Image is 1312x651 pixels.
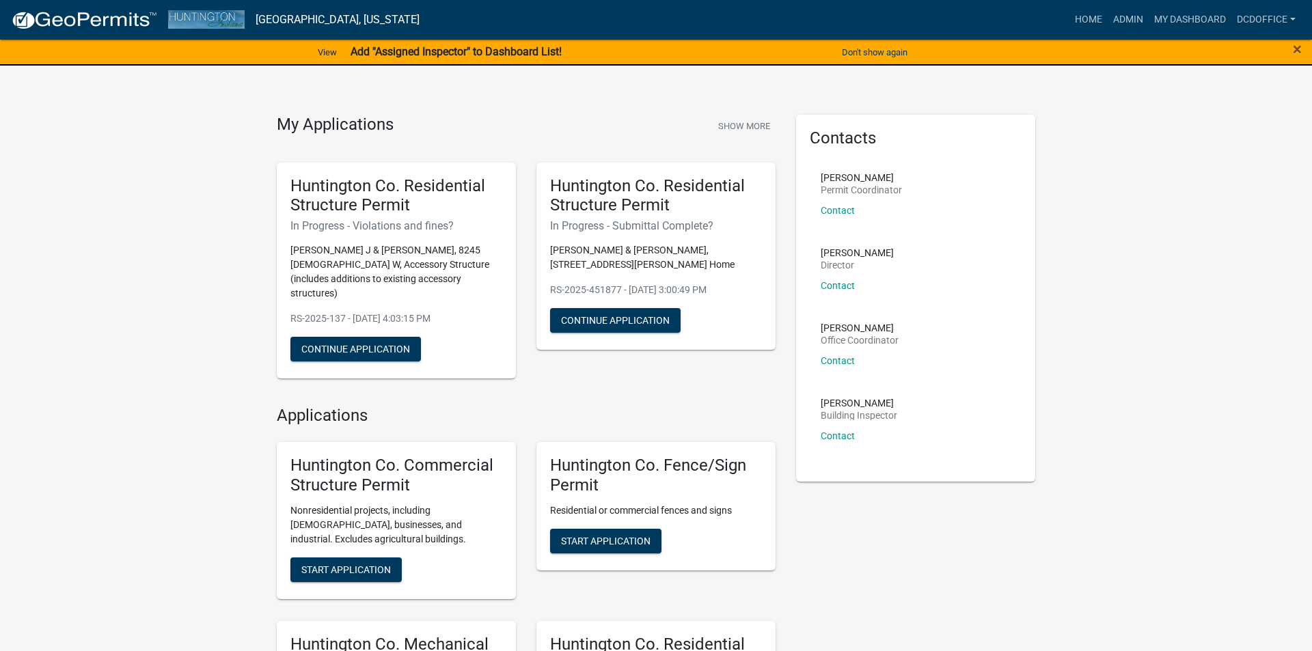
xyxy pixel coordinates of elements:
h5: Huntington Co. Fence/Sign Permit [550,456,762,495]
p: [PERSON_NAME] [821,248,894,258]
button: Show More [713,115,776,137]
button: Continue Application [290,337,421,361]
a: Contact [821,280,855,291]
h4: Applications [277,406,776,426]
p: [PERSON_NAME] [821,173,902,182]
strong: Add "Assigned Inspector" to Dashboard List! [351,45,562,58]
h4: My Applications [277,115,394,135]
button: Start Application [290,557,402,582]
button: Continue Application [550,308,681,333]
a: Contact [821,205,855,216]
h5: Huntington Co. Residential Structure Permit [290,176,502,216]
p: Nonresidential projects, including [DEMOGRAPHIC_DATA], businesses, and industrial. Excludes agric... [290,503,502,546]
span: Start Application [301,564,391,574]
p: [PERSON_NAME] [821,398,897,408]
p: Building Inspector [821,411,897,420]
button: Don't show again [836,41,913,64]
span: × [1293,40,1302,59]
p: Office Coordinator [821,335,899,345]
h5: Huntington Co. Residential Structure Permit [550,176,762,216]
h6: In Progress - Submittal Complete? [550,219,762,232]
a: [GEOGRAPHIC_DATA], [US_STATE] [256,8,420,31]
a: My Dashboard [1149,7,1231,33]
p: Permit Coordinator [821,185,902,195]
h5: Contacts [810,128,1022,148]
a: DCDOffice [1231,7,1301,33]
a: Admin [1108,7,1149,33]
button: Start Application [550,529,661,553]
a: Contact [821,430,855,441]
a: Home [1069,7,1108,33]
img: Huntington County, Indiana [168,10,245,29]
p: Director [821,260,894,270]
span: Start Application [561,535,651,546]
a: Contact [821,355,855,366]
p: [PERSON_NAME] J & [PERSON_NAME], 8245 [DEMOGRAPHIC_DATA] W, Accessory Structure (includes additio... [290,243,502,301]
p: RS-2025-137 - [DATE] 4:03:15 PM [290,311,502,326]
p: [PERSON_NAME] & [PERSON_NAME], [STREET_ADDRESS][PERSON_NAME] Home [550,243,762,272]
button: Close [1293,41,1302,57]
p: RS-2025-451877 - [DATE] 3:00:49 PM [550,283,762,297]
h6: In Progress - Violations and fines? [290,219,502,232]
p: Residential or commercial fences and signs [550,503,762,518]
h5: Huntington Co. Commercial Structure Permit [290,456,502,495]
p: [PERSON_NAME] [821,323,899,333]
a: View [312,41,342,64]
